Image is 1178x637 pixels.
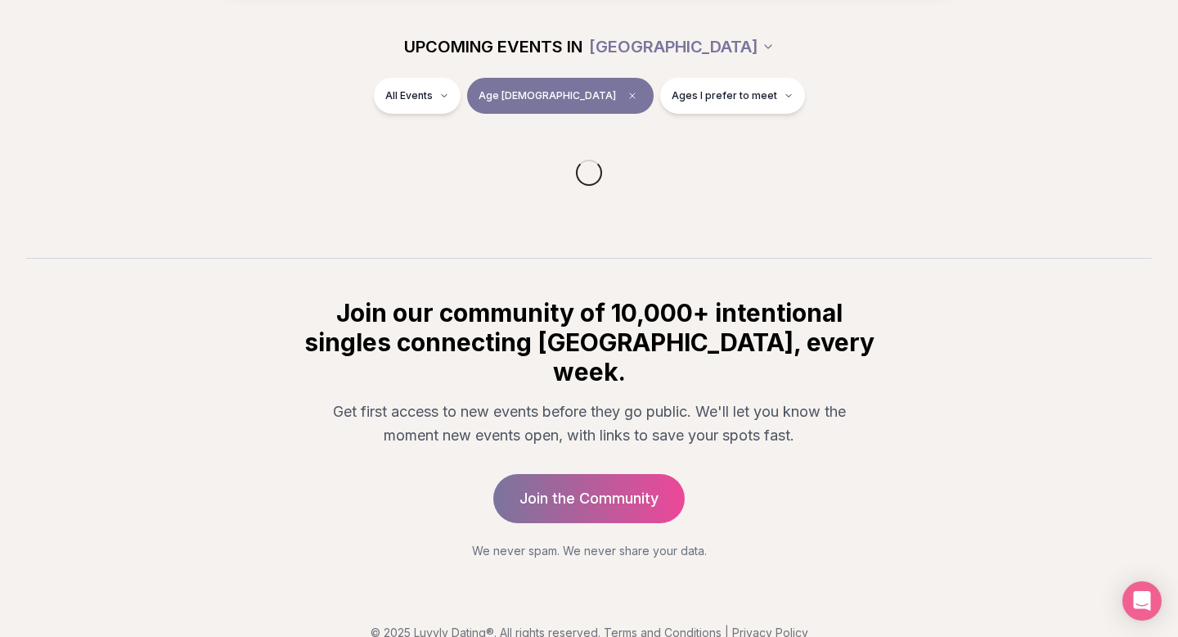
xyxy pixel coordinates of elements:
a: Join the Community [493,474,685,523]
button: Age [DEMOGRAPHIC_DATA]Clear age [467,78,654,114]
span: Clear age [623,86,642,106]
button: [GEOGRAPHIC_DATA] [589,29,775,65]
h2: Join our community of 10,000+ intentional singles connecting [GEOGRAPHIC_DATA], every week. [301,298,877,386]
div: Open Intercom Messenger [1122,581,1162,621]
span: Ages I prefer to meet [672,89,777,102]
button: Ages I prefer to meet [660,78,805,114]
span: UPCOMING EVENTS IN [404,35,582,58]
span: All Events [385,89,433,102]
p: Get first access to new events before they go public. We'll let you know the moment new events op... [314,400,864,448]
button: All Events [374,78,461,114]
span: Age [DEMOGRAPHIC_DATA] [479,89,616,102]
p: We never spam. We never share your data. [301,543,877,559]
